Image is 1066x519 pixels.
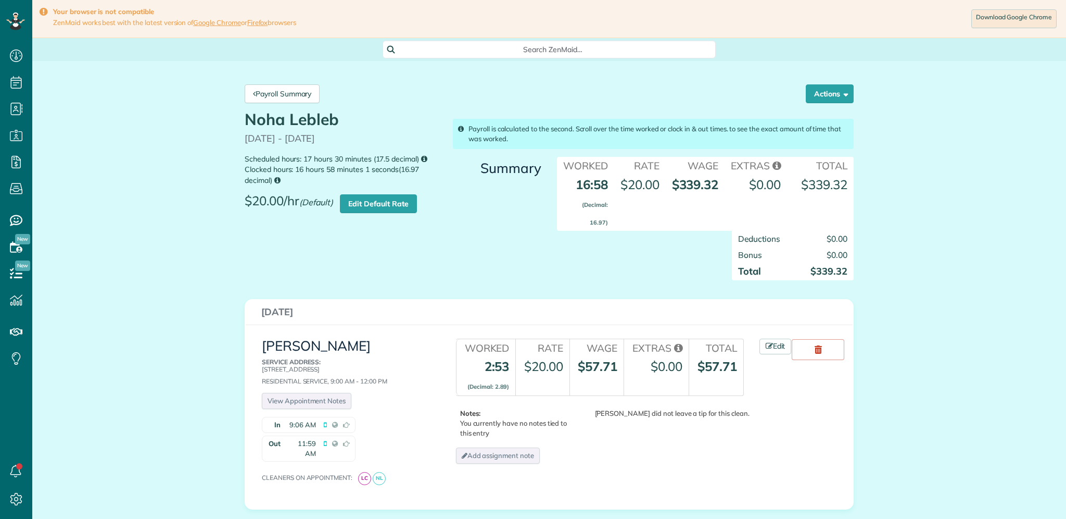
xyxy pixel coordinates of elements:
[262,417,283,433] strong: In
[289,420,316,430] span: 9:06 AM
[467,383,509,390] small: (Decimal: 2.89)
[515,339,569,355] th: Rate
[245,84,320,103] a: Payroll Summary
[666,157,725,173] th: Wage
[262,436,283,461] strong: Out
[689,339,743,355] th: Total
[453,119,854,149] div: Payroll is calculated to the second. Scroll over the time worked or clock in & out times. to see ...
[460,409,481,417] b: Notes:
[262,474,357,481] span: Cleaners on appointment:
[582,201,608,226] small: (Decimal: 16.97)
[697,359,737,374] strong: $57.71
[53,18,296,27] span: ZenMaid works best with the latest version of or browsers
[460,409,574,438] p: You currently have no notes tied to this entry
[261,307,837,317] h3: [DATE]
[262,337,371,354] a: [PERSON_NAME]
[245,154,441,186] small: Scheduled hours: 17 hours 30 minutes (17.5 decimal) Clocked hours: 16 hours 58 minutes 1 seconds(...
[456,448,540,464] a: Add assignment note
[787,157,854,173] th: Total
[467,359,509,392] strong: 2:53
[624,339,689,355] th: Extras
[749,177,781,192] span: $0.00
[245,133,441,144] p: [DATE] - [DATE]
[614,157,666,173] th: Rate
[453,161,541,176] h3: Summary
[810,265,847,277] strong: $339.32
[245,194,338,216] span: $20.00/hr
[738,265,761,277] strong: Total
[193,18,241,27] a: Google Chrome
[557,157,614,173] th: Worked
[971,9,1057,28] a: Download Google Chrome
[759,339,792,354] a: Edit
[578,359,617,374] strong: $57.71
[827,250,847,260] span: $0.00
[53,7,296,16] strong: Your browser is not compatible
[725,157,787,173] th: Extras
[262,359,432,372] p: [STREET_ADDRESS]
[262,359,432,385] div: Residential Service, 9:00 AM - 12:00 PM
[569,339,624,355] th: Wage
[576,409,750,418] div: [PERSON_NAME] did not leave a tip for this clean.
[524,357,563,375] div: $20.00
[738,233,780,244] span: Deductions
[286,439,316,459] span: 11:59 AM
[15,261,30,271] span: New
[358,472,371,485] span: LC
[299,197,334,207] em: (Default)
[262,393,351,409] a: View Appointment Notes
[456,339,516,355] th: Worked
[806,84,854,103] button: Actions
[801,177,847,192] strong: $339.32
[620,177,659,192] span: $20.00
[827,233,847,244] span: $0.00
[262,358,321,366] b: Service Address:
[247,18,268,27] a: Firefox
[651,357,682,375] div: $0.00
[340,194,416,213] a: Edit Default Rate
[738,250,762,260] span: Bonus
[672,177,719,192] strong: $339.32
[245,111,441,128] h1: Noha Lebleb
[15,234,30,244] span: New
[576,177,608,228] strong: 16:58
[373,472,386,485] span: NL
